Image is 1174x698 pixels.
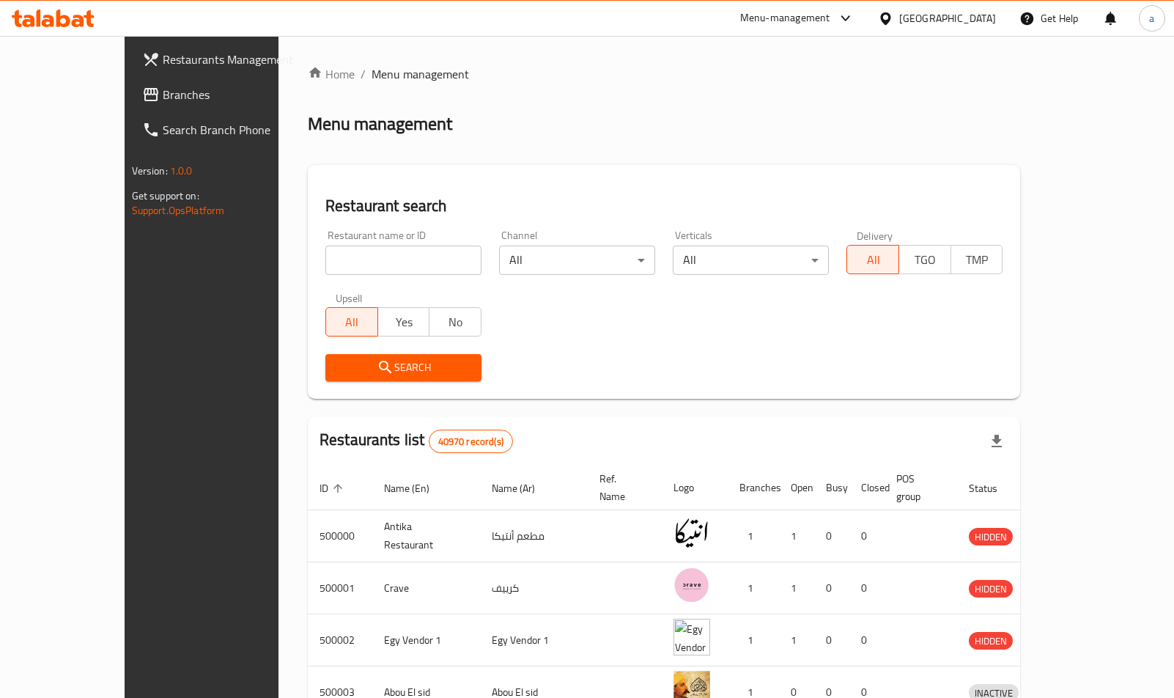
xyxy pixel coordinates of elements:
[372,562,480,614] td: Crave
[814,510,849,562] td: 0
[499,246,655,275] div: All
[969,633,1013,650] span: HIDDEN
[599,470,644,505] span: Ref. Name
[849,510,885,562] td: 0
[336,293,363,303] label: Upsell
[896,470,939,505] span: POS group
[740,10,830,27] div: Menu-management
[957,249,997,271] span: TMP
[320,429,513,453] h2: Restaurants list
[372,65,469,83] span: Menu management
[163,51,309,68] span: Restaurants Management
[779,614,814,666] td: 1
[308,112,452,136] h2: Menu management
[849,562,885,614] td: 0
[384,480,448,497] span: Name (En)
[857,230,893,240] label: Delivery
[308,510,372,562] td: 500000
[170,161,193,180] span: 1.0.0
[480,510,588,562] td: مطعم أنتيكا
[673,567,710,603] img: Crave
[429,307,481,337] button: No
[325,354,481,381] button: Search
[814,466,849,510] th: Busy
[779,510,814,562] td: 1
[337,359,470,377] span: Search
[130,77,321,112] a: Branches
[979,424,1014,459] div: Export file
[673,246,829,275] div: All
[1149,10,1154,26] span: a
[950,245,1003,274] button: TMP
[969,529,1013,545] span: HIDDEN
[898,245,951,274] button: TGO
[163,121,309,139] span: Search Branch Phone
[132,186,199,205] span: Get support on:
[849,466,885,510] th: Closed
[969,480,1016,497] span: Status
[435,312,476,333] span: No
[308,614,372,666] td: 500002
[905,249,945,271] span: TGO
[132,161,168,180] span: Version:
[849,614,885,666] td: 0
[814,562,849,614] td: 0
[308,65,355,83] a: Home
[130,42,321,77] a: Restaurants Management
[130,112,321,147] a: Search Branch Phone
[325,307,378,337] button: All
[429,430,513,453] div: Total records count
[728,466,779,510] th: Branches
[384,312,424,333] span: Yes
[969,580,1013,598] div: HIDDEN
[372,614,480,666] td: Egy Vendor 1
[846,245,899,274] button: All
[320,480,347,497] span: ID
[132,201,225,220] a: Support.OpsPlatform
[308,65,1020,83] nav: breadcrumb
[377,307,430,337] button: Yes
[728,614,779,666] td: 1
[480,562,588,614] td: كرييف
[325,195,1003,217] h2: Restaurant search
[492,480,554,497] span: Name (Ar)
[673,515,710,551] img: Antika Restaurant
[779,466,814,510] th: Open
[853,249,893,271] span: All
[969,581,1013,598] span: HIDDEN
[308,562,372,614] td: 500001
[325,246,481,275] input: Search for restaurant name or ID..
[662,466,728,510] th: Logo
[728,562,779,614] td: 1
[728,510,779,562] td: 1
[673,619,710,655] img: Egy Vendor 1
[899,10,996,26] div: [GEOGRAPHIC_DATA]
[372,510,480,562] td: Antika Restaurant
[332,312,372,333] span: All
[969,632,1013,650] div: HIDDEN
[779,562,814,614] td: 1
[361,65,366,83] li: /
[429,435,512,449] span: 40970 record(s)
[814,614,849,666] td: 0
[480,614,588,666] td: Egy Vendor 1
[163,86,309,103] span: Branches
